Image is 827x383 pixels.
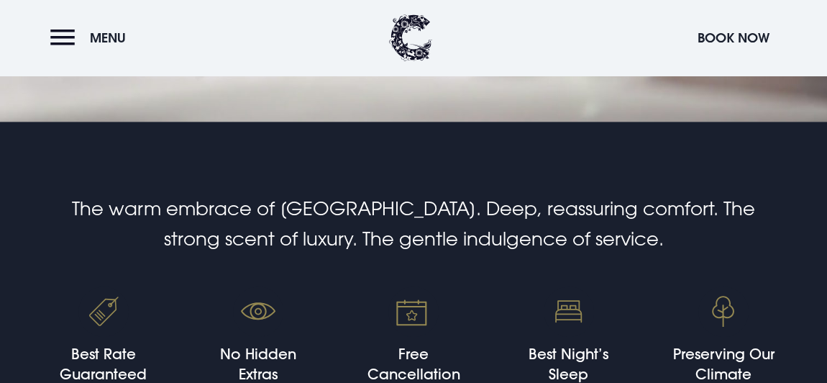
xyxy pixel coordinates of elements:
img: Tailored bespoke events venue [388,287,439,337]
img: Event venue Bangor, Northern Ireland [698,287,749,337]
span: Menu [90,30,126,46]
img: Clandeboye Lodge [389,14,432,61]
img: Orthopaedic mattresses sleep [544,287,594,337]
img: Best rate guaranteed [78,287,129,337]
button: Menu [50,22,133,53]
button: Book Now [690,22,777,53]
span: The warm embrace of [GEOGRAPHIC_DATA]. Deep, reassuring comfort. The strong scent of luxury. The ... [72,197,755,250]
img: No hidden fees [233,287,283,337]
